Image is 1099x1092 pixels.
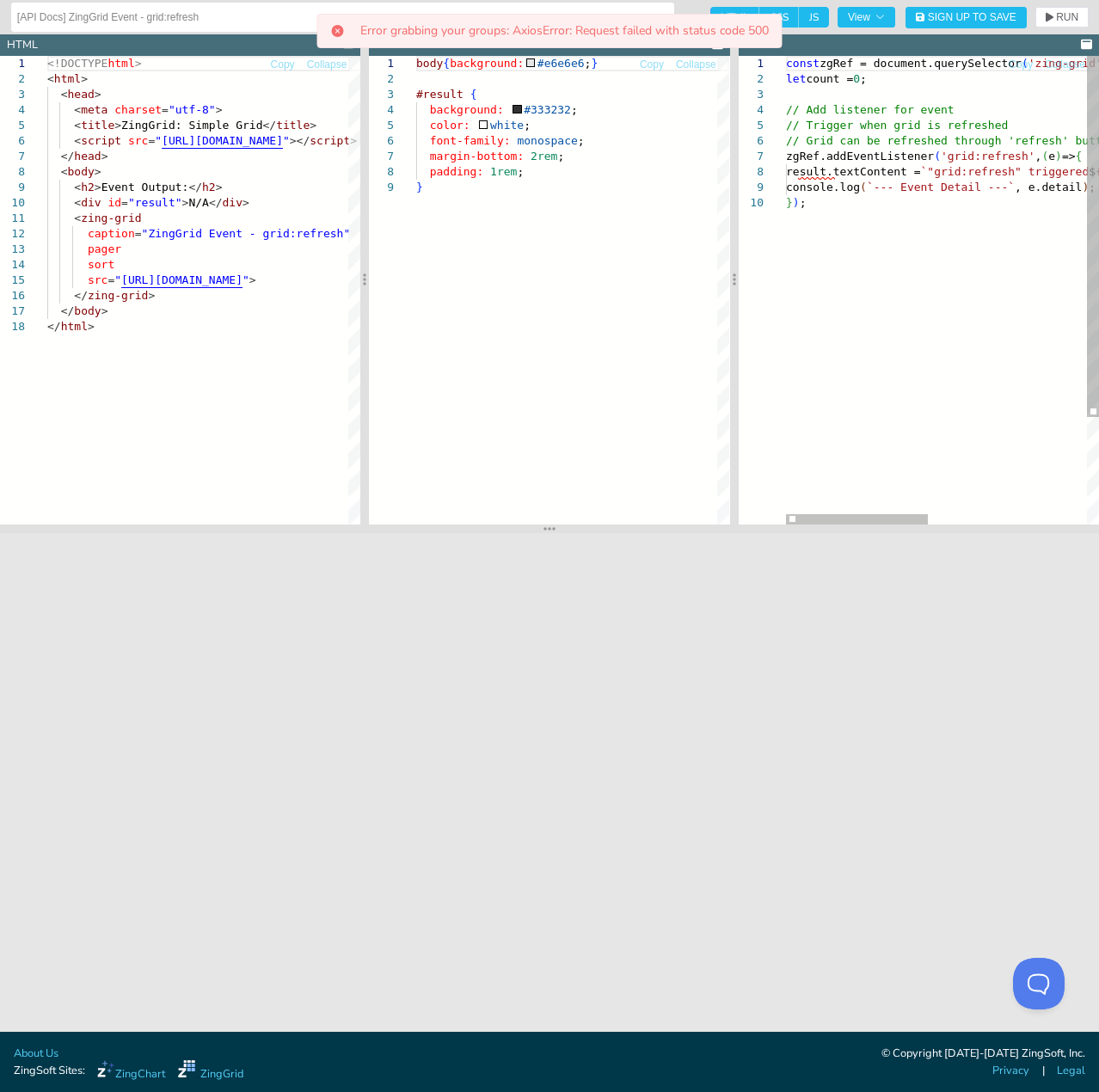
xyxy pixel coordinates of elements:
[95,88,101,101] span: >
[135,227,142,240] span: =
[61,320,88,333] span: html
[1009,59,1033,70] span: Copy
[490,119,524,132] span: white
[182,196,189,209] span: >
[792,196,799,209] span: )
[739,118,764,133] div: 5
[243,273,249,286] span: "
[7,37,38,53] div: HTML
[739,56,764,71] div: 1
[81,72,88,85] span: >
[739,102,764,118] div: 4
[558,150,565,163] span: ;
[188,196,208,209] span: N/A
[578,134,585,147] span: ;
[739,133,764,149] div: 6
[114,273,121,286] span: "
[369,164,394,180] div: 8
[1041,150,1048,163] span: (
[430,103,504,116] span: background:
[61,150,75,163] span: </
[739,164,764,180] div: 8
[369,71,394,87] div: 2
[121,196,128,209] span: =
[81,119,114,132] span: title
[525,119,531,132] span: ;
[1062,150,1076,163] span: =>
[860,72,867,85] span: ;
[430,150,525,163] span: margin-bottom:
[928,12,1016,22] span: Sign Up to Save
[290,134,310,147] span: ></
[906,7,1027,28] button: Sign Up to Save
[74,134,81,147] span: <
[746,37,756,53] div: JS
[74,212,81,224] span: <
[430,119,470,132] span: color:
[310,134,350,147] span: script
[128,196,182,209] span: "result"
[107,196,121,209] span: id
[148,134,155,147] span: =
[444,57,451,70] span: {
[786,196,793,209] span: }
[81,181,95,193] span: h2
[518,165,525,178] span: ;
[128,134,148,147] span: src
[81,212,141,224] span: zing-grid
[710,7,829,28] div: checkbox-group
[17,3,668,31] input: Untitled Demo
[881,1046,1085,1063] div: © Copyright [DATE]-[DATE] ZingSoft, Inc.
[61,304,75,317] span: </
[786,119,1008,132] span: // Trigger when grid is refreshed
[88,320,95,333] span: >
[81,103,107,116] span: meta
[1055,150,1062,163] span: )
[848,12,885,22] span: View
[74,196,81,209] span: <
[243,196,249,209] span: >
[1056,12,1078,22] span: RUN
[853,72,860,85] span: 0
[1035,7,1089,28] button: RUN
[88,289,148,302] span: zing-grid
[223,196,243,209] span: div
[1048,150,1055,163] span: e
[107,273,114,286] span: =
[992,1063,1029,1079] a: Privacy
[786,72,806,85] span: let
[155,134,162,147] span: "
[867,181,1015,193] span: `--- Event Detail ---`
[121,119,262,132] span: ZingGrid: Simple Grid
[88,227,135,240] span: caption
[81,134,121,147] span: script
[47,320,61,333] span: </
[178,1060,243,1083] a: ZingGrid
[360,25,769,37] p: Error grabbing your groups: AxiosError: Request failed with status code 500
[14,1063,85,1079] span: ZingSoft Sites:
[1044,57,1086,73] button: Collapse
[142,227,351,240] span: "ZingGrid Event - grid:refresh"
[640,59,664,70] span: Copy
[95,181,101,193] span: >
[920,165,1089,178] span: `"grid:refresh" triggered
[95,165,101,178] span: >
[1057,1063,1085,1079] a: Legal
[283,134,290,147] span: "
[585,57,592,70] span: ;
[1082,181,1089,193] span: )
[310,119,316,132] span: >
[97,1060,165,1083] a: ZingChart
[1045,59,1085,70] span: Collapse
[430,134,511,147] span: font-family:
[676,59,716,70] span: Collapse
[169,103,216,116] span: "utf-8"
[450,57,524,70] span: background:
[74,304,101,317] span: body
[148,289,155,302] span: >
[101,304,108,317] span: >
[376,37,397,53] div: CSS
[209,196,223,209] span: </
[675,57,717,73] button: Collapse
[739,87,764,102] div: 3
